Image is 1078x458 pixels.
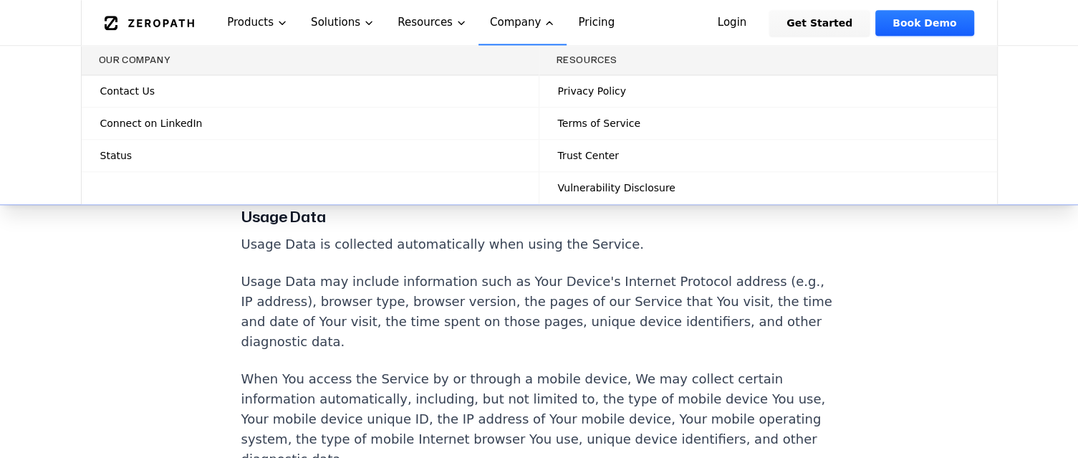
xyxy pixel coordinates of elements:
[100,116,203,130] span: Connect on LinkedIn
[701,10,764,36] a: Login
[100,84,155,98] span: Contact Us
[82,108,539,139] a: Connect on LinkedIn
[539,140,997,171] a: Trust Center
[558,84,626,98] span: Privacy Policy
[539,172,997,204] a: Vulnerability Disclosure
[82,140,539,171] a: Status
[241,272,837,352] p: Usage Data may include information such as Your Device's Internet Protocol address (e.g., IP addr...
[539,75,997,107] a: Privacy Policy
[558,181,675,195] span: Vulnerability Disclosure
[539,108,997,139] a: Terms of Service
[241,206,837,228] h4: Usage Data
[82,75,539,107] a: Contact Us
[99,54,521,66] h3: Our Company
[557,54,980,66] h3: Resources
[769,10,870,36] a: Get Started
[558,116,640,130] span: Terms of Service
[558,148,619,163] span: Trust Center
[875,10,973,36] a: Book Demo
[100,148,133,163] span: Status
[241,234,837,254] p: Usage Data is collected automatically when using the Service.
